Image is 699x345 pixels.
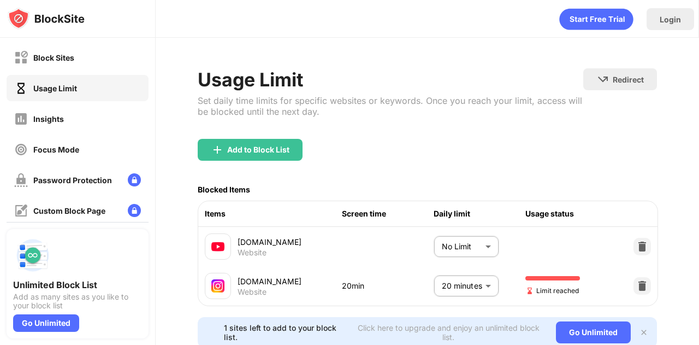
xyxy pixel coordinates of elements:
div: Custom Block Page [33,206,105,215]
img: insights-off.svg [14,112,28,126]
img: block-off.svg [14,51,28,65]
img: focus-off.svg [14,143,28,156]
div: Usage Limit [33,84,77,93]
div: Go Unlimited [556,321,631,343]
div: 1 sites left to add to your block list. [224,323,347,342]
div: Click here to upgrade and enjoy an unlimited block list. [354,323,543,342]
img: lock-menu.svg [128,204,141,217]
div: Usage status [525,208,617,220]
div: Focus Mode [33,145,79,154]
div: Block Sites [33,53,74,62]
div: Go Unlimited [13,314,79,332]
div: Daily limit [434,208,525,220]
div: Password Protection [33,176,112,185]
img: favicons [211,279,224,293]
div: Set daily time limits for specific websites or keywords. Once you reach your limit, access will b... [198,95,583,117]
img: favicons [211,240,224,253]
div: Website [238,248,266,258]
img: push-block-list.svg [13,236,52,275]
span: Limit reached [525,285,579,296]
img: hourglass-end.svg [525,286,534,295]
div: Unlimited Block List [13,279,142,290]
div: Items [205,208,342,220]
img: x-button.svg [639,328,648,337]
div: Add to Block List [227,145,289,154]
img: password-protection-off.svg [14,173,28,187]
img: customize-block-page-off.svg [14,204,28,218]
img: time-usage-on.svg [14,81,28,95]
div: Add as many sites as you like to your block list [13,293,142,310]
div: [DOMAIN_NAME] [238,236,342,248]
div: Insights [33,114,64,124]
p: No Limit [442,241,481,253]
div: [DOMAIN_NAME] [238,276,342,287]
div: Login [660,15,681,24]
div: 20min [342,280,434,292]
img: logo-blocksite.svg [8,8,85,30]
div: Blocked Items [198,185,250,194]
div: Usage Limit [198,68,583,91]
div: Redirect [613,75,644,84]
div: animation [559,8,633,30]
p: 20 minutes [442,280,481,292]
div: Screen time [342,208,434,220]
div: Website [238,287,266,297]
img: lock-menu.svg [128,173,141,186]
